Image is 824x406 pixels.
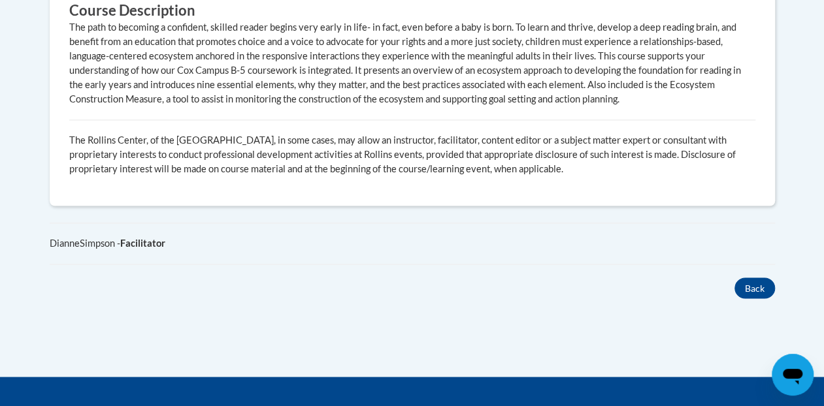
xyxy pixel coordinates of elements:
[772,354,814,396] iframe: Button to launch messaging window
[734,277,775,298] button: Back
[50,236,775,251] div: DianneSimpson -
[69,20,755,106] div: The path to becoming a confident, skilled reader begins very early in life- in fact, even before ...
[69,1,755,21] h3: Course Description
[120,238,165,249] b: Facilitator
[69,133,755,176] p: The Rollins Center, of the [GEOGRAPHIC_DATA], in some cases, may allow an instructor, facilitator...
